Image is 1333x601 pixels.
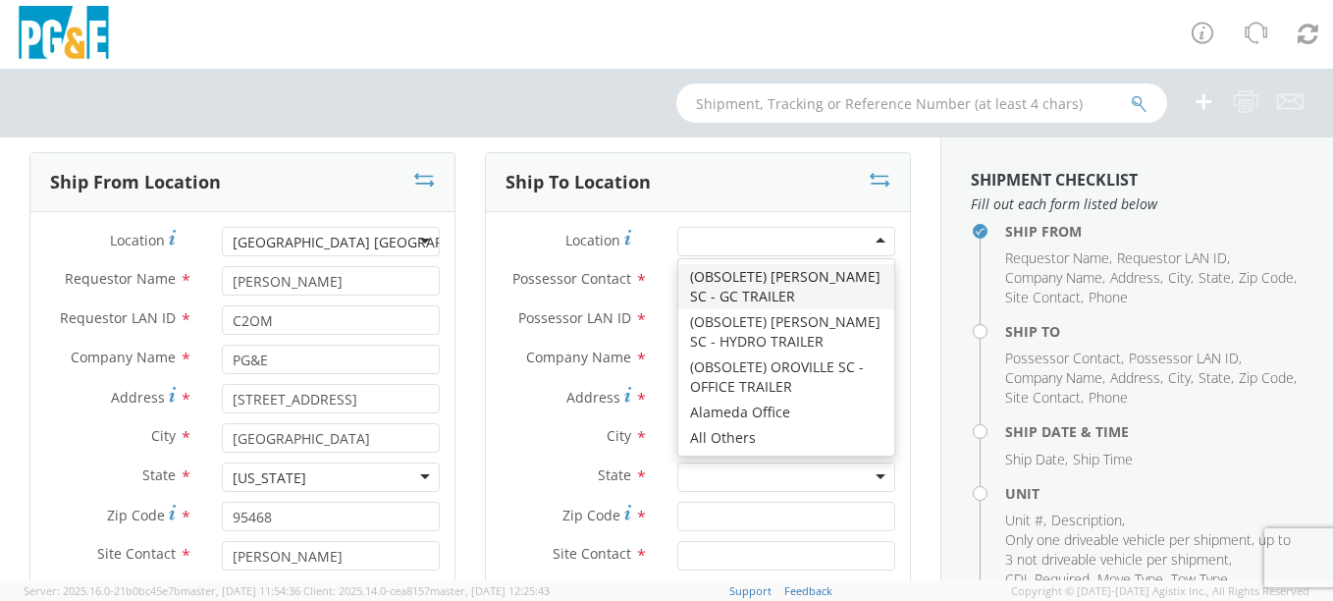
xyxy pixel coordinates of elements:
span: City [607,426,631,445]
div: (OBSOLETE) [PERSON_NAME] SC - HYDRO TRAILER [678,309,894,355]
li: , [1005,268,1105,288]
span: Fill out each form listed below [971,194,1304,214]
span: Description [1051,511,1122,529]
h4: Ship To [1005,324,1304,339]
span: Only one driveable vehicle per shipment, up to 3 not driveable vehicle per shipment [1005,530,1291,569]
li: , [1005,511,1046,530]
li: , [1005,570,1093,589]
span: Location [110,231,165,249]
span: Company Name [526,348,631,366]
li: , [1005,368,1105,388]
span: master, [DATE] 12:25:43 [430,583,550,598]
span: Address [1110,368,1160,387]
input: Shipment, Tracking or Reference Number (at least 4 chars) [676,83,1167,123]
span: City [1168,268,1191,287]
div: [GEOGRAPHIC_DATA] [GEOGRAPHIC_DATA] [233,233,511,252]
li: , [1168,268,1194,288]
span: Site Contact [553,544,631,563]
strong: Shipment Checklist [971,169,1138,191]
li: , [1005,388,1084,408]
li: , [1117,248,1230,268]
li: , [1110,368,1163,388]
span: Location [565,231,620,249]
h4: Ship Date & Time [1005,424,1304,439]
span: Zip Code [1239,268,1294,287]
span: City [1168,368,1191,387]
li: , [1005,288,1084,307]
span: Requestor Name [1005,248,1109,267]
span: Ship Date [1005,450,1065,468]
span: Zip Code [562,506,620,524]
span: Phone [1089,288,1128,306]
a: Feedback [784,583,832,598]
li: , [1239,368,1297,388]
li: , [1110,268,1163,288]
div: All Others [678,425,894,451]
a: Support [729,583,772,598]
div: (OBSOLETE) OROVILLE SC - OFFICE TRAILER [678,355,894,400]
span: Zip Code [1239,368,1294,387]
div: Alameda Office [678,400,894,425]
span: Tow Type [1171,570,1228,588]
li: , [1168,368,1194,388]
li: , [1005,530,1299,570]
img: pge-logo-06675f144f4cfa6a6814.png [15,6,113,64]
span: Ship Time [1073,450,1133,468]
li: , [1097,570,1166,589]
li: , [1171,570,1231,589]
li: , [1129,349,1242,368]
span: Site Contact [1005,288,1081,306]
div: Alpine Sub [678,451,894,476]
div: (OBSOLETE) [PERSON_NAME] SC - GC TRAILER [678,264,894,309]
h3: Ship To Location [506,173,651,192]
span: Address [1110,268,1160,287]
div: [US_STATE] [233,468,306,488]
span: CDL Required [1005,570,1090,588]
span: Address [111,388,165,407]
li: , [1051,511,1125,530]
span: City [151,426,176,445]
span: Company Name [1005,268,1102,287]
span: master, [DATE] 11:54:36 [181,583,300,598]
span: Move Type [1097,570,1163,588]
span: Server: 2025.16.0-21b0bc45e7b [24,583,300,598]
li: , [1005,450,1068,469]
li: , [1005,248,1112,268]
span: State [598,465,631,484]
span: State [142,465,176,484]
li: , [1005,349,1124,368]
span: Possessor LAN ID [518,308,631,327]
span: Requestor Name [65,269,176,288]
li: , [1239,268,1297,288]
span: Copyright © [DATE]-[DATE] Agistix Inc., All Rights Reserved [1011,583,1309,599]
span: State [1199,368,1231,387]
span: Company Name [1005,368,1102,387]
span: Possessor Contact [512,269,631,288]
span: Address [566,388,620,407]
li: , [1199,368,1234,388]
span: Possessor LAN ID [1129,349,1239,367]
h4: Ship From [1005,224,1304,239]
span: Site Contact [97,544,176,563]
span: State [1199,268,1231,287]
span: Client: 2025.14.0-cea8157 [303,583,550,598]
span: Unit # [1005,511,1043,529]
span: Requestor LAN ID [60,308,176,327]
li: , [1199,268,1234,288]
span: Requestor LAN ID [1117,248,1227,267]
span: Site Contact [1005,388,1081,407]
span: Possessor Contact [1005,349,1121,367]
h4: Unit [1005,486,1304,501]
span: Phone [1089,388,1128,407]
h3: Ship From Location [50,173,221,192]
span: Zip Code [107,506,165,524]
span: Company Name [71,348,176,366]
